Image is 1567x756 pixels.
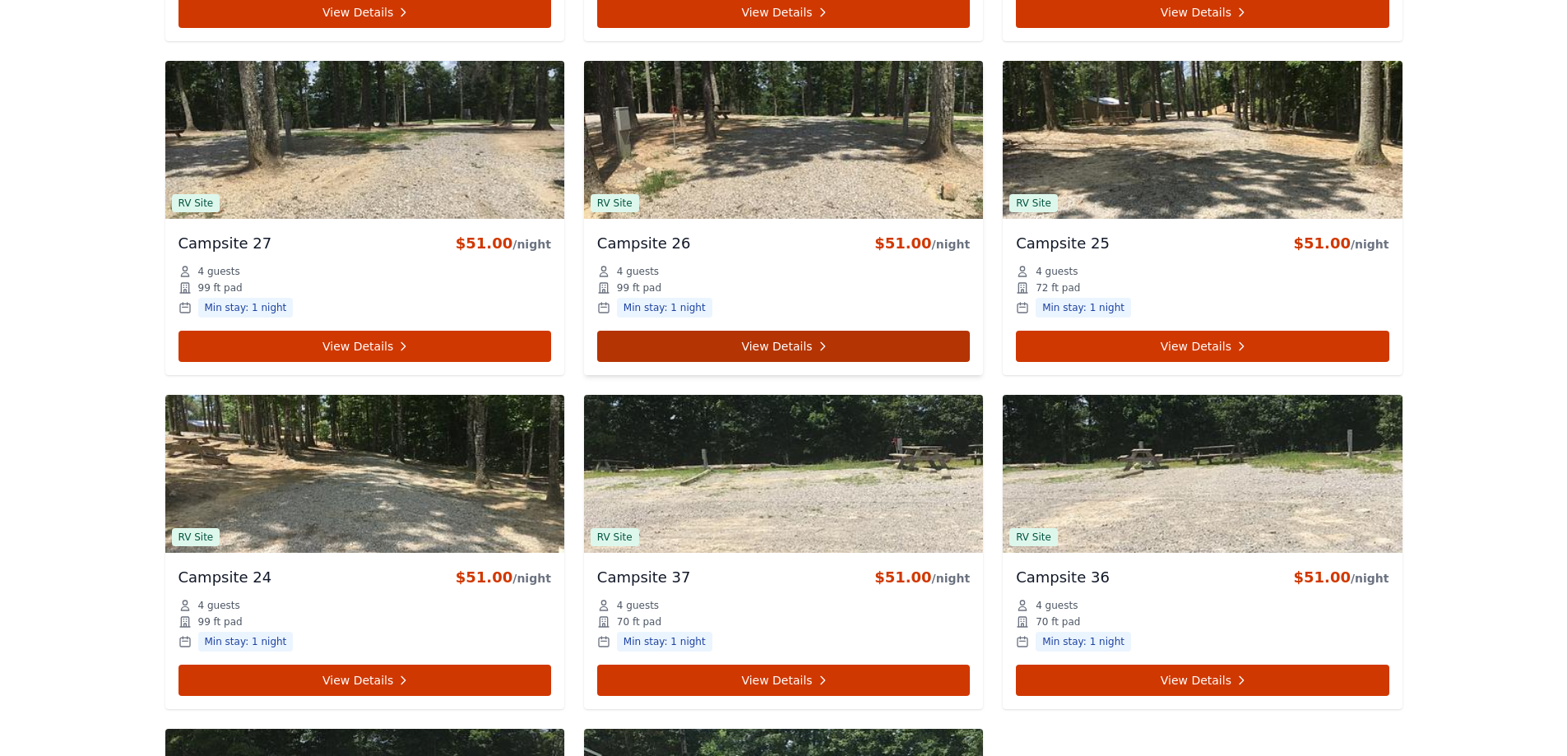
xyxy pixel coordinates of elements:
[617,265,659,278] span: 4 guests
[597,232,691,255] h3: Campsite 26
[198,265,240,278] span: 4 guests
[1036,632,1131,652] span: Min stay: 1 night
[1293,232,1389,255] div: $51.00
[172,194,220,212] span: RV Site
[1036,615,1080,628] span: 70 ft pad
[172,528,220,546] span: RV Site
[1016,232,1110,255] h3: Campsite 25
[1293,566,1389,589] div: $51.00
[198,298,294,318] span: Min stay: 1 night
[456,232,551,255] div: $51.00
[874,232,970,255] div: $51.00
[1003,61,1402,219] img: Campsite 25
[874,566,970,589] div: $51.00
[1351,572,1389,585] span: /night
[178,665,551,696] a: View Details
[617,632,712,652] span: Min stay: 1 night
[1351,238,1389,251] span: /night
[178,331,551,362] a: View Details
[932,572,971,585] span: /night
[617,298,712,318] span: Min stay: 1 night
[1036,599,1078,612] span: 4 guests
[597,566,691,589] h3: Campsite 37
[456,566,551,589] div: $51.00
[512,238,551,251] span: /night
[584,395,983,553] img: Campsite 37
[1016,331,1389,362] a: View Details
[932,238,971,251] span: /night
[178,566,272,589] h3: Campsite 24
[198,615,243,628] span: 99 ft pad
[617,281,661,295] span: 99 ft pad
[1036,265,1078,278] span: 4 guests
[1036,281,1080,295] span: 72 ft pad
[591,194,639,212] span: RV Site
[1009,194,1058,212] span: RV Site
[1016,566,1110,589] h3: Campsite 36
[198,599,240,612] span: 4 guests
[512,572,551,585] span: /night
[165,395,564,553] img: Campsite 24
[165,61,564,219] img: Campsite 27
[178,232,272,255] h3: Campsite 27
[597,665,970,696] a: View Details
[591,528,639,546] span: RV Site
[1036,298,1131,318] span: Min stay: 1 night
[617,615,661,628] span: 70 ft pad
[584,61,983,219] img: Campsite 26
[617,599,659,612] span: 4 guests
[1016,665,1389,696] a: View Details
[1009,528,1058,546] span: RV Site
[198,632,294,652] span: Min stay: 1 night
[198,281,243,295] span: 99 ft pad
[597,331,970,362] a: View Details
[1003,395,1402,553] img: Campsite 36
